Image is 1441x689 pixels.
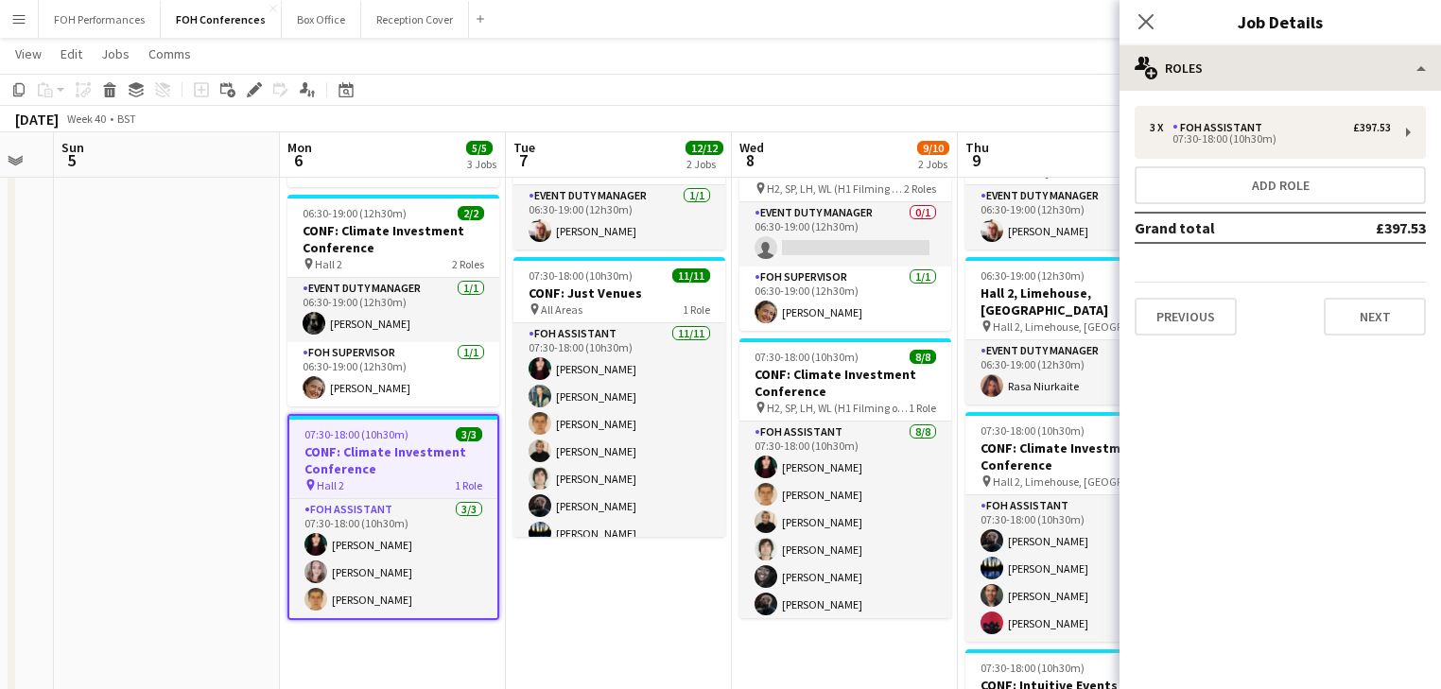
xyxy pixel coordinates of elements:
[303,206,407,220] span: 06:30-19:00 (12h30m)
[287,222,499,256] h3: CONF: Climate Investment Conference
[285,149,312,171] span: 6
[739,119,951,331] app-job-card: 06:30-19:00 (12h30m)1/2CONF: Climate Investment Conference H2, SP, LH, WL (H1 Filming only)2 Role...
[141,42,199,66] a: Comms
[541,302,582,317] span: All Areas
[965,119,1177,250] app-job-card: 06:30-19:00 (12h30m)1/1CONF: Intuitive Events Hall 1, Stp, [PERSON_NAME]1 RoleEvent Duty Manager1...
[287,342,499,406] app-card-role: FOH Supervisor1/106:30-19:00 (12h30m)[PERSON_NAME]
[1150,121,1172,134] div: 3 x
[289,499,497,618] app-card-role: FOH Assistant3/307:30-18:00 (10h30m)[PERSON_NAME][PERSON_NAME][PERSON_NAME]
[289,443,497,477] h3: CONF: Climate Investment Conference
[466,141,493,155] span: 5/5
[917,141,949,155] span: 9/10
[287,139,312,156] span: Mon
[94,42,137,66] a: Jobs
[739,366,951,400] h3: CONF: Climate Investment Conference
[683,302,710,317] span: 1 Role
[282,1,361,38] button: Box Office
[8,42,49,66] a: View
[981,661,1085,675] span: 07:30-18:00 (10h30m)
[965,340,1177,405] app-card-role: Event Duty Manager1/106:30-19:00 (12h30m)Rasa Niurkaite
[513,323,725,662] app-card-role: FOH Assistant11/1107:30-18:00 (10h30m)[PERSON_NAME][PERSON_NAME][PERSON_NAME][PERSON_NAME][PERSON...
[965,139,989,156] span: Thu
[993,474,1135,489] span: Hall 2, Limehouse, [GEOGRAPHIC_DATA]
[755,350,859,364] span: 07:30-18:00 (10h30m)
[513,185,725,250] app-card-role: Event Duty Manager1/106:30-19:00 (12h30m)[PERSON_NAME]
[1120,9,1441,34] h3: Job Details
[1135,298,1237,336] button: Previous
[737,149,764,171] span: 8
[739,338,951,618] app-job-card: 07:30-18:00 (10h30m)8/8CONF: Climate Investment Conference H2, SP, LH, WL (H1 Filming only)1 Role...
[315,257,342,271] span: Hall 2
[287,278,499,342] app-card-role: Event Duty Manager1/106:30-19:00 (12h30m)[PERSON_NAME]
[53,42,90,66] a: Edit
[148,45,191,62] span: Comms
[511,149,535,171] span: 7
[1324,298,1426,336] button: Next
[965,284,1177,319] h3: Hall 2, Limehouse, [GEOGRAPHIC_DATA]
[59,149,84,171] span: 5
[452,257,484,271] span: 2 Roles
[513,257,725,537] app-job-card: 07:30-18:00 (10h30m)11/11CONF: Just Venues All Areas1 RoleFOH Assistant11/1107:30-18:00 (10h30m)[...
[1120,45,1441,91] div: Roles
[739,139,764,156] span: Wed
[15,45,42,62] span: View
[686,157,722,171] div: 2 Jobs
[739,267,951,331] app-card-role: FOH Supervisor1/106:30-19:00 (12h30m)[PERSON_NAME]
[965,257,1177,405] app-job-card: 06:30-19:00 (12h30m)1/1Hall 2, Limehouse, [GEOGRAPHIC_DATA] Hall 2, Limehouse, [GEOGRAPHIC_DATA]1...
[61,45,82,62] span: Edit
[513,139,535,156] span: Tue
[15,110,59,129] div: [DATE]
[1135,213,1313,243] td: Grand total
[513,284,725,301] h3: CONF: Just Venues
[117,112,136,126] div: BST
[161,1,282,38] button: FOH Conferences
[981,423,1085,438] span: 07:30-18:00 (10h30m)
[287,195,499,406] app-job-card: 06:30-19:00 (12h30m)2/2CONF: Climate Investment Conference Hall 22 RolesEvent Duty Manager1/106:3...
[1172,121,1270,134] div: FOH Assistant
[101,45,130,62] span: Jobs
[965,495,1177,642] app-card-role: FOH Assistant4/407:30-18:00 (10h30m)[PERSON_NAME][PERSON_NAME][PERSON_NAME][PERSON_NAME]
[513,119,725,250] app-job-card: 06:30-19:00 (12h30m)1/1CONF: Just Venues All Areas1 RoleEvent Duty Manager1/106:30-19:00 (12h30m)...
[61,139,84,156] span: Sun
[910,350,936,364] span: 8/8
[1353,121,1391,134] div: £397.53
[467,157,496,171] div: 3 Jobs
[767,401,909,415] span: H2, SP, LH, WL (H1 Filming only)
[909,401,936,415] span: 1 Role
[62,112,110,126] span: Week 40
[965,185,1177,250] app-card-role: Event Duty Manager1/106:30-19:00 (12h30m)[PERSON_NAME]
[904,181,936,196] span: 2 Roles
[458,206,484,220] span: 2/2
[317,478,344,492] span: Hall 2
[963,149,989,171] span: 9
[993,319,1135,334] span: Hall 2, Limehouse, [GEOGRAPHIC_DATA]
[918,157,948,171] div: 2 Jobs
[672,268,710,283] span: 11/11
[739,422,951,678] app-card-role: FOH Assistant8/807:30-18:00 (10h30m)[PERSON_NAME][PERSON_NAME][PERSON_NAME][PERSON_NAME][PERSON_N...
[767,181,904,196] span: H2, SP, LH, WL (H1 Filming only)
[456,427,482,441] span: 3/3
[965,439,1177,474] h3: CONF: Climate Investment Conference
[981,268,1085,283] span: 06:30-19:00 (12h30m)
[304,427,408,441] span: 07:30-18:00 (10h30m)
[1313,213,1426,243] td: £397.53
[686,141,723,155] span: 12/12
[287,414,499,620] app-job-card: 07:30-18:00 (10h30m)3/3CONF: Climate Investment Conference Hall 21 RoleFOH Assistant3/307:30-18:0...
[1135,166,1426,204] button: Add role
[529,268,633,283] span: 07:30-18:00 (10h30m)
[39,1,161,38] button: FOH Performances
[361,1,469,38] button: Reception Cover
[739,202,951,267] app-card-role: Event Duty Manager0/106:30-19:00 (12h30m)
[965,412,1177,642] app-job-card: 07:30-18:00 (10h30m)4/4CONF: Climate Investment Conference Hall 2, Limehouse, [GEOGRAPHIC_DATA]1 ...
[1150,134,1391,144] div: 07:30-18:00 (10h30m)
[455,478,482,492] span: 1 Role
